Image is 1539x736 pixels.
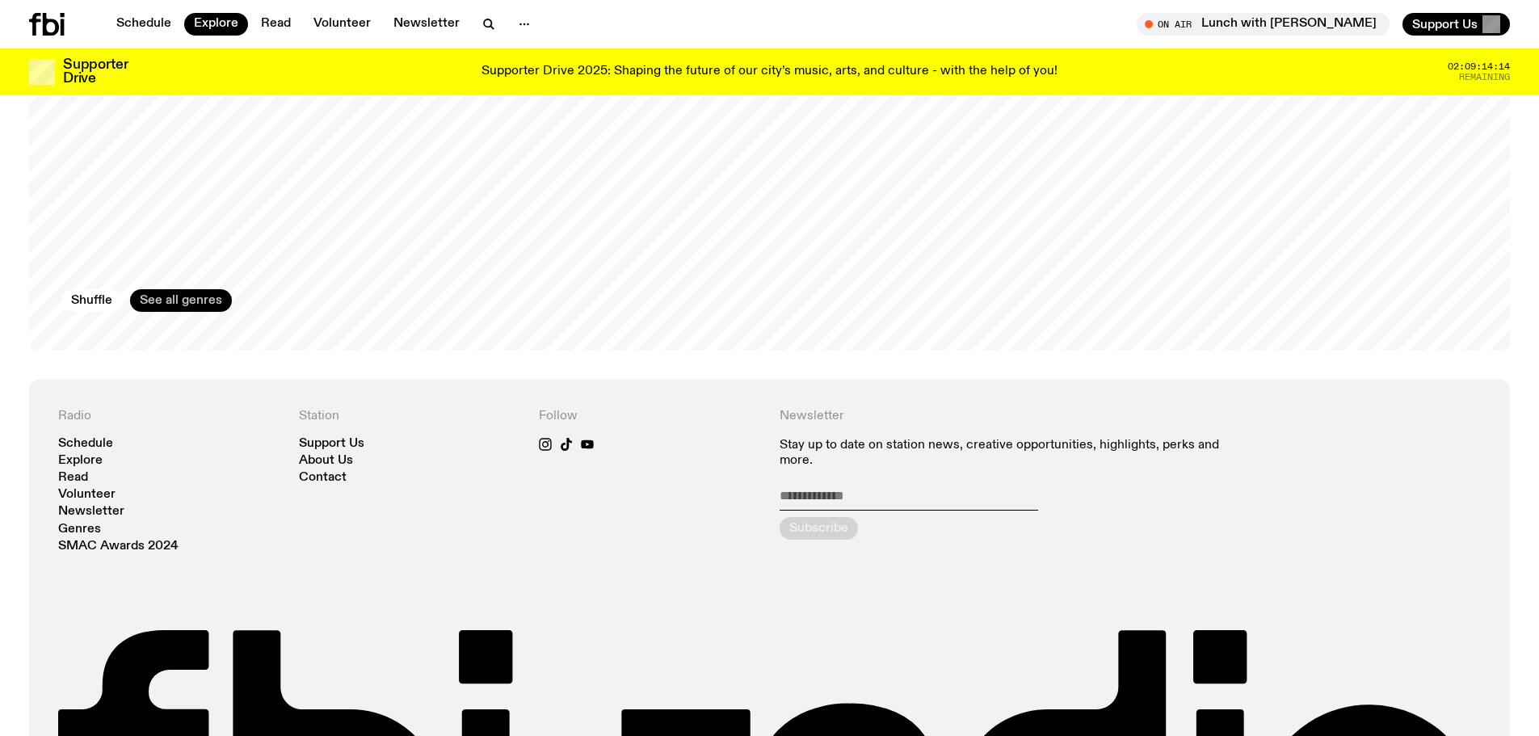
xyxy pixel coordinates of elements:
a: Newsletter [384,13,469,36]
span: 02:09:14:14 [1448,62,1510,71]
button: Support Us [1402,13,1510,36]
a: Schedule [58,438,113,450]
a: Read [58,472,88,484]
a: Volunteer [304,13,381,36]
a: About Us [299,455,353,467]
button: Shuffle [61,289,122,312]
h4: Follow [539,409,760,424]
a: Genres [58,524,101,536]
p: Supporter Drive 2025: Shaping the future of our city’s music, arts, and culture - with the help o... [481,65,1058,79]
a: Schedule [107,13,181,36]
a: Explore [184,13,248,36]
a: Explore [58,455,103,467]
a: See all genres [130,289,232,312]
a: Support Us [299,438,364,450]
a: Volunteer [58,489,116,501]
a: SMAC Awards 2024 [58,540,179,553]
button: On AirLunch with [PERSON_NAME] [1137,13,1390,36]
h3: Supporter Drive [63,58,128,86]
span: Remaining [1459,73,1510,82]
button: Subscribe [780,517,858,540]
a: Read [251,13,301,36]
h4: Newsletter [780,409,1241,424]
a: Newsletter [58,506,124,518]
span: Support Us [1412,17,1478,32]
a: Contact [299,472,347,484]
h4: Radio [58,409,280,424]
p: Stay up to date on station news, creative opportunities, highlights, perks and more. [780,438,1241,469]
h4: Station [299,409,520,424]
